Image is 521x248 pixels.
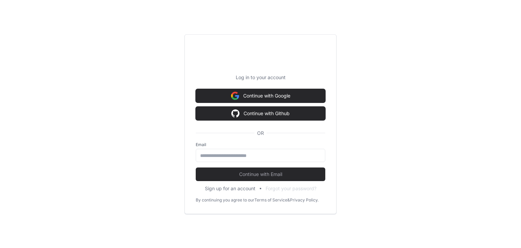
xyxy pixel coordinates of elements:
button: Continue with Google [196,89,325,103]
button: Continue with Email [196,167,325,181]
span: Continue with Email [196,171,325,178]
p: Log in to your account [196,74,325,81]
span: OR [254,130,267,137]
label: Email [196,142,325,147]
a: Terms of Service [254,197,287,203]
div: By continuing you agree to our [196,197,254,203]
button: Continue with Github [196,107,325,120]
a: Privacy Policy. [290,197,319,203]
img: Sign in with google [231,107,239,120]
button: Forgot your password? [266,185,316,192]
img: Sign in with google [231,89,239,103]
button: Sign up for an account [205,185,255,192]
div: & [287,197,290,203]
